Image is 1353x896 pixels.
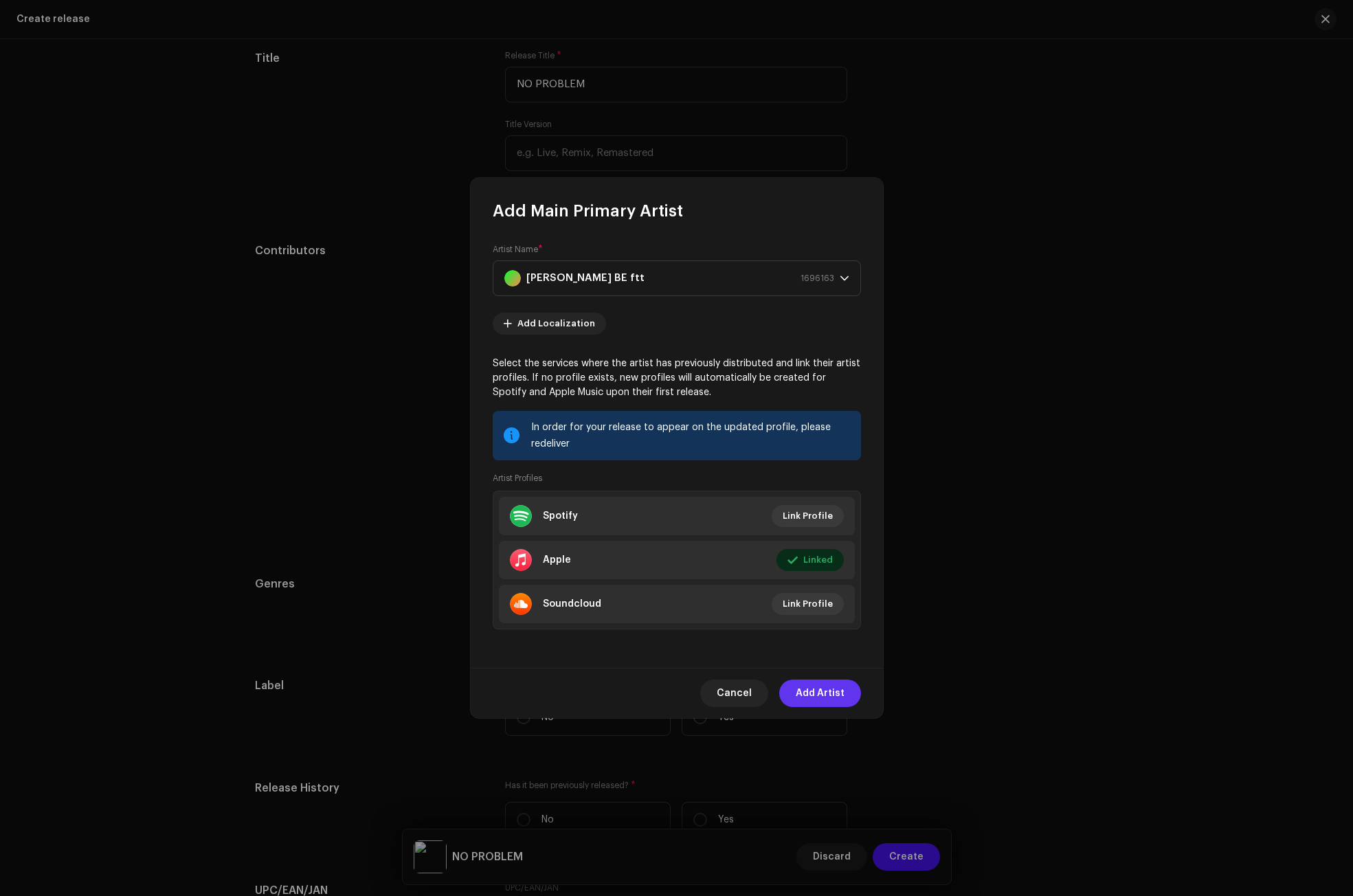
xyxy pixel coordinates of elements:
[801,261,834,295] span: 1696163
[493,357,861,400] p: Select the services where the artist has previously distributed and link their artist profiles. I...
[717,680,752,707] span: Cancel
[783,590,833,618] span: Link Profile
[543,598,601,609] div: Soundcloud
[543,511,578,522] div: Spotify
[776,549,844,571] button: Linked
[526,261,645,295] strong: [PERSON_NAME] BE ftt
[796,680,845,707] span: Add Artist
[543,555,571,565] div: Apple
[779,680,861,707] button: Add Artist
[531,419,850,452] div: In order for your release to appear on the updated profile, please redeliver
[840,261,849,295] div: dropdown trigger
[803,546,833,574] span: Linked
[493,471,542,485] small: Artist Profiles
[493,200,683,222] span: Add Main Primary Artist
[700,680,768,707] button: Cancel
[504,261,840,295] span: JAY BE ftt
[493,244,543,255] label: Artist Name
[783,502,833,530] span: Link Profile
[772,505,844,527] button: Link Profile
[517,310,595,337] span: Add Localization
[493,313,606,335] button: Add Localization
[772,593,844,615] button: Link Profile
